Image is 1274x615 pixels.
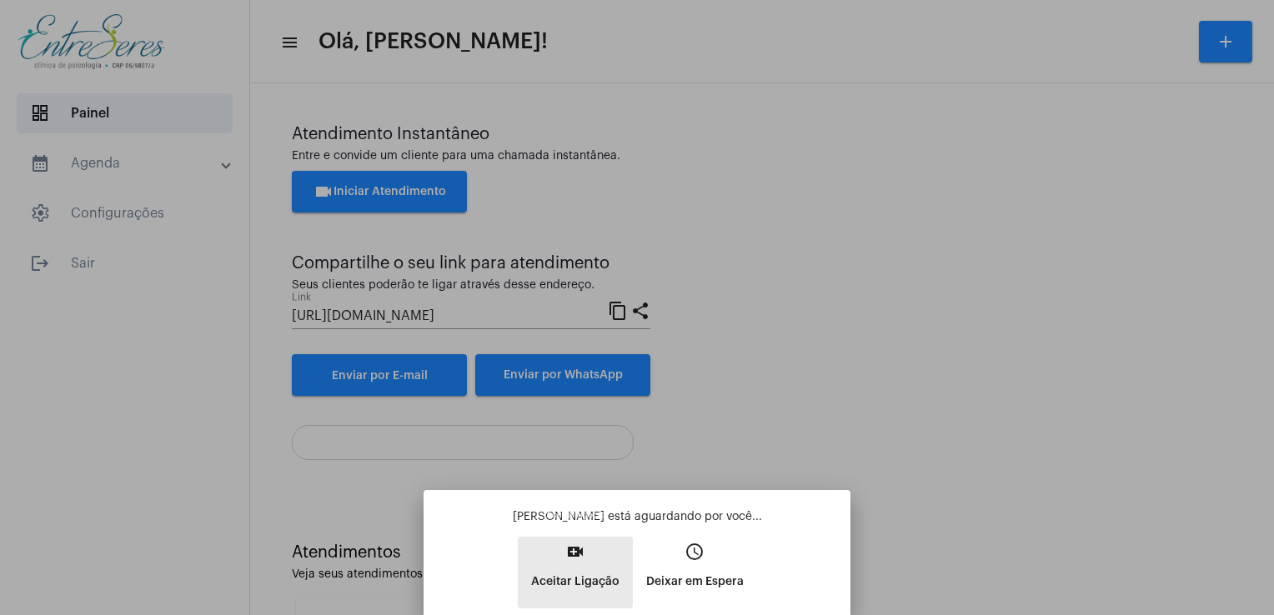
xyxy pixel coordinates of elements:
[518,537,633,608] button: Aceitar Ligação
[633,537,757,608] button: Deixar em Espera
[646,567,744,597] p: Deixar em Espera
[685,542,705,562] mat-icon: access_time
[539,506,613,525] div: Aceitar ligação
[565,542,585,562] mat-icon: video_call
[437,508,837,525] p: [PERSON_NAME] está aguardando por você...
[531,567,619,597] p: Aceitar Ligação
